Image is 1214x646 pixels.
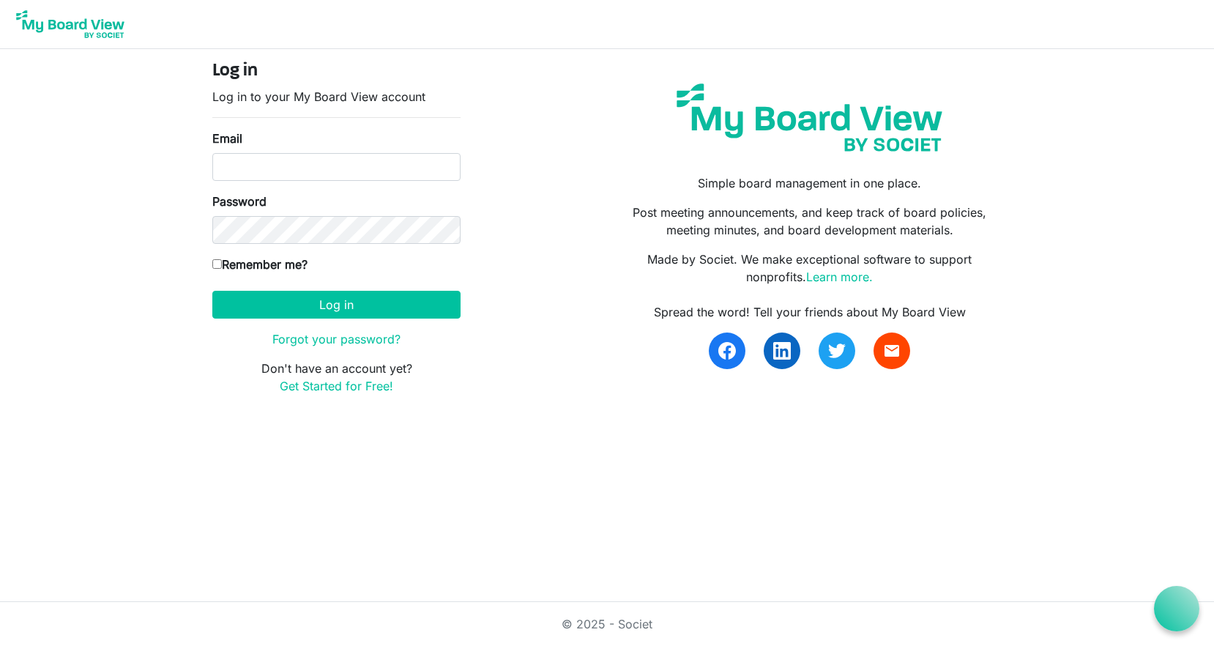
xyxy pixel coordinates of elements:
div: Spread the word! Tell your friends about My Board View [618,303,1002,321]
img: twitter.svg [828,342,846,360]
h4: Log in [212,61,461,82]
button: Log in [212,291,461,319]
img: linkedin.svg [773,342,791,360]
a: Get Started for Free! [280,379,393,393]
label: Email [212,130,242,147]
p: Log in to your My Board View account [212,88,461,105]
label: Password [212,193,267,210]
a: Forgot your password? [272,332,401,346]
a: Learn more. [806,270,873,284]
label: Remember me? [212,256,308,273]
a: © 2025 - Societ [562,617,652,631]
input: Remember me? [212,259,222,269]
p: Made by Societ. We make exceptional software to support nonprofits. [618,250,1002,286]
span: email [883,342,901,360]
img: my-board-view-societ.svg [666,73,953,163]
img: My Board View Logo [12,6,129,42]
p: Post meeting announcements, and keep track of board policies, meeting minutes, and board developm... [618,204,1002,239]
img: facebook.svg [718,342,736,360]
p: Don't have an account yet? [212,360,461,395]
a: email [874,333,910,369]
p: Simple board management in one place. [618,174,1002,192]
